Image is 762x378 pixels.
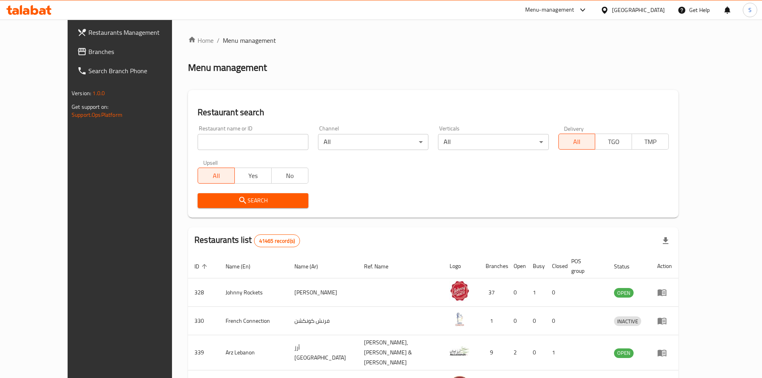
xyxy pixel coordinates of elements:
div: Menu [657,288,672,297]
td: 330 [188,307,219,335]
th: Closed [546,254,565,278]
span: Restaurants Management [88,28,188,37]
td: [PERSON_NAME] [288,278,358,307]
div: All [318,134,428,150]
div: Menu [657,348,672,358]
h2: Restaurants list [194,234,300,247]
div: INACTIVE [614,316,641,326]
td: 0 [546,278,565,307]
td: 1 [526,278,546,307]
th: Branches [479,254,507,278]
td: 339 [188,335,219,370]
td: أرز [GEOGRAPHIC_DATA] [288,335,358,370]
span: OPEN [614,348,634,358]
label: Delivery [564,126,584,131]
td: 9 [479,335,507,370]
div: [GEOGRAPHIC_DATA] [612,6,665,14]
th: Logo [443,254,479,278]
span: 41465 record(s) [254,237,300,245]
li: / [217,36,220,45]
span: No [275,170,305,182]
span: Name (Ar) [294,262,328,271]
span: POS group [571,256,598,276]
span: TMP [635,136,666,148]
span: Search [204,196,302,206]
a: Home [188,36,214,45]
input: Search for restaurant name or ID.. [198,134,308,150]
th: Open [507,254,526,278]
div: OPEN [614,348,634,358]
a: Branches [71,42,195,61]
td: 37 [479,278,507,307]
h2: Menu management [188,61,267,74]
span: Menu management [223,36,276,45]
td: 2 [507,335,526,370]
span: Branches [88,47,188,56]
td: [PERSON_NAME],[PERSON_NAME] & [PERSON_NAME] [358,335,444,370]
label: Upsell [203,160,218,165]
button: Yes [234,168,272,184]
span: Get support on: [72,102,108,112]
span: 1.0.0 [92,88,105,98]
div: Menu-management [525,5,574,15]
span: All [201,170,232,182]
img: French Connection [450,309,470,329]
button: All [198,168,235,184]
span: OPEN [614,288,634,298]
td: 0 [546,307,565,335]
span: Name (En) [226,262,261,271]
span: Search Branch Phone [88,66,188,76]
span: TGO [598,136,629,148]
span: Ref. Name [364,262,399,271]
a: Support.OpsPlatform [72,110,122,120]
span: Version: [72,88,91,98]
img: Arz Lebanon [450,341,470,361]
td: Arz Lebanon [219,335,288,370]
th: Action [651,254,678,278]
td: 0 [526,335,546,370]
div: Export file [656,231,675,250]
img: Johnny Rockets [450,281,470,301]
td: 0 [507,307,526,335]
td: 328 [188,278,219,307]
nav: breadcrumb [188,36,678,45]
button: Search [198,193,308,208]
button: All [558,134,596,150]
button: TMP [632,134,669,150]
div: Total records count [254,234,300,247]
div: All [438,134,548,150]
td: Johnny Rockets [219,278,288,307]
span: S [748,6,752,14]
td: 0 [526,307,546,335]
td: French Connection [219,307,288,335]
span: All [562,136,592,148]
button: No [271,168,308,184]
span: INACTIVE [614,317,641,326]
div: Menu [657,316,672,326]
button: TGO [595,134,632,150]
span: Status [614,262,640,271]
td: فرنش كونكشن [288,307,358,335]
a: Restaurants Management [71,23,195,42]
h2: Restaurant search [198,106,669,118]
td: 1 [479,307,507,335]
th: Busy [526,254,546,278]
span: Yes [238,170,268,182]
td: 0 [507,278,526,307]
td: 1 [546,335,565,370]
a: Search Branch Phone [71,61,195,80]
span: ID [194,262,210,271]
